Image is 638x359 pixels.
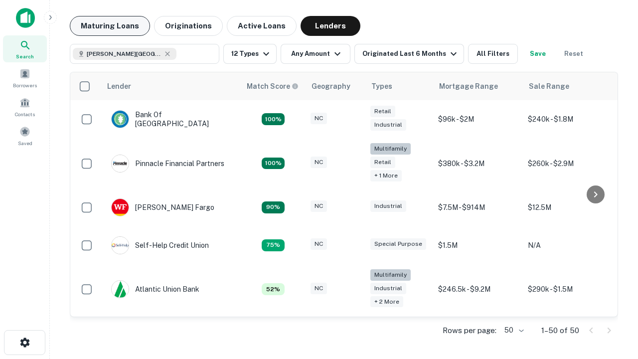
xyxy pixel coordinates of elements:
[101,72,241,100] th: Lender
[87,49,161,58] span: [PERSON_NAME][GEOGRAPHIC_DATA], [GEOGRAPHIC_DATA]
[311,238,327,250] div: NC
[523,138,613,188] td: $260k - $2.9M
[370,143,411,155] div: Multifamily
[112,155,129,172] img: picture
[13,81,37,89] span: Borrowers
[16,8,35,28] img: capitalize-icon.png
[111,280,199,298] div: Atlantic Union Bank
[541,325,579,337] p: 1–50 of 50
[311,113,327,124] div: NC
[433,188,523,226] td: $7.5M - $914M
[523,72,613,100] th: Sale Range
[281,44,350,64] button: Any Amount
[111,198,214,216] div: [PERSON_NAME] Fargo
[433,100,523,138] td: $96k - $2M
[18,139,32,147] span: Saved
[370,119,406,131] div: Industrial
[16,52,34,60] span: Search
[15,110,35,118] span: Contacts
[370,170,402,181] div: + 1 more
[262,158,285,170] div: Matching Properties: 24, hasApolloMatch: undefined
[247,81,299,92] div: Capitalize uses an advanced AI algorithm to match your search with the best lender. The match sco...
[370,283,406,294] div: Industrial
[500,323,525,338] div: 50
[241,72,306,100] th: Capitalize uses an advanced AI algorithm to match your search with the best lender. The match sco...
[301,16,360,36] button: Lenders
[370,296,403,308] div: + 2 more
[262,113,285,125] div: Matching Properties: 14, hasApolloMatch: undefined
[111,236,209,254] div: Self-help Credit Union
[362,48,460,60] div: Originated Last 6 Months
[3,122,47,149] a: Saved
[370,106,395,117] div: Retail
[365,72,433,100] th: Types
[523,264,613,315] td: $290k - $1.5M
[523,226,613,264] td: N/A
[3,93,47,120] a: Contacts
[439,80,498,92] div: Mortgage Range
[227,16,297,36] button: Active Loans
[262,239,285,251] div: Matching Properties: 10, hasApolloMatch: undefined
[370,200,406,212] div: Industrial
[588,279,638,327] iframe: Chat Widget
[112,199,129,216] img: picture
[262,201,285,213] div: Matching Properties: 12, hasApolloMatch: undefined
[529,80,569,92] div: Sale Range
[112,281,129,298] img: picture
[443,325,496,337] p: Rows per page:
[112,111,129,128] img: picture
[3,64,47,91] a: Borrowers
[262,283,285,295] div: Matching Properties: 7, hasApolloMatch: undefined
[433,138,523,188] td: $380k - $3.2M
[311,283,327,294] div: NC
[311,157,327,168] div: NC
[247,81,297,92] h6: Match Score
[370,269,411,281] div: Multifamily
[70,16,150,36] button: Maturing Loans
[111,155,224,173] div: Pinnacle Financial Partners
[3,35,47,62] a: Search
[312,80,350,92] div: Geography
[306,72,365,100] th: Geography
[558,44,590,64] button: Reset
[370,157,395,168] div: Retail
[370,238,426,250] div: Special Purpose
[311,200,327,212] div: NC
[433,226,523,264] td: $1.5M
[112,237,129,254] img: picture
[371,80,392,92] div: Types
[111,110,231,128] div: Bank Of [GEOGRAPHIC_DATA]
[433,72,523,100] th: Mortgage Range
[523,188,613,226] td: $12.5M
[354,44,464,64] button: Originated Last 6 Months
[154,16,223,36] button: Originations
[522,44,554,64] button: Save your search to get updates of matches that match your search criteria.
[223,44,277,64] button: 12 Types
[468,44,518,64] button: All Filters
[433,264,523,315] td: $246.5k - $9.2M
[107,80,131,92] div: Lender
[523,100,613,138] td: $240k - $1.8M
